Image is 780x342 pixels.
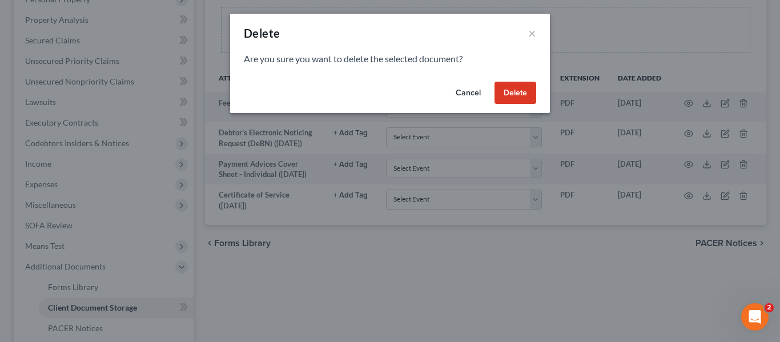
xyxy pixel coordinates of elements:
span: 2 [765,303,774,312]
div: Delete [244,25,280,41]
button: × [528,26,536,40]
p: Are you sure you want to delete the selected document? [244,53,536,66]
button: Cancel [447,82,490,104]
iframe: Intercom live chat [741,303,769,331]
button: Delete [494,82,536,104]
